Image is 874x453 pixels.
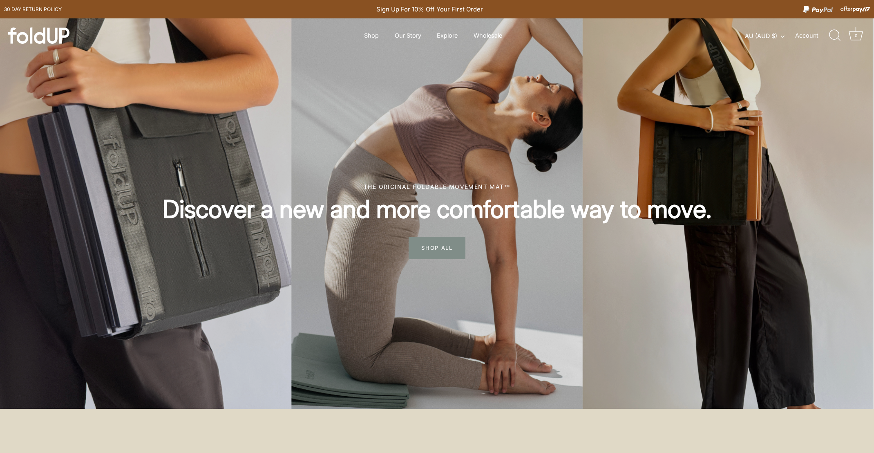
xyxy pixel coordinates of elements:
div: Primary navigation [344,28,522,43]
button: AU (AUD $) [745,32,794,40]
h2: Discover a new and more comfortable way to move. [37,194,837,224]
a: foldUP [8,27,130,44]
a: Search [826,27,844,45]
a: 30 day Return policy [4,4,62,14]
a: Account [795,31,833,40]
a: Shop [357,28,386,43]
a: Explore [430,28,465,43]
a: Our Story [387,28,428,43]
span: SHOP ALL [409,237,465,259]
img: foldUP [8,27,69,44]
div: 0 [852,31,860,40]
div: The original foldable movement mat™ [37,182,837,191]
a: Wholesale [466,28,509,43]
a: Cart [847,27,865,45]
